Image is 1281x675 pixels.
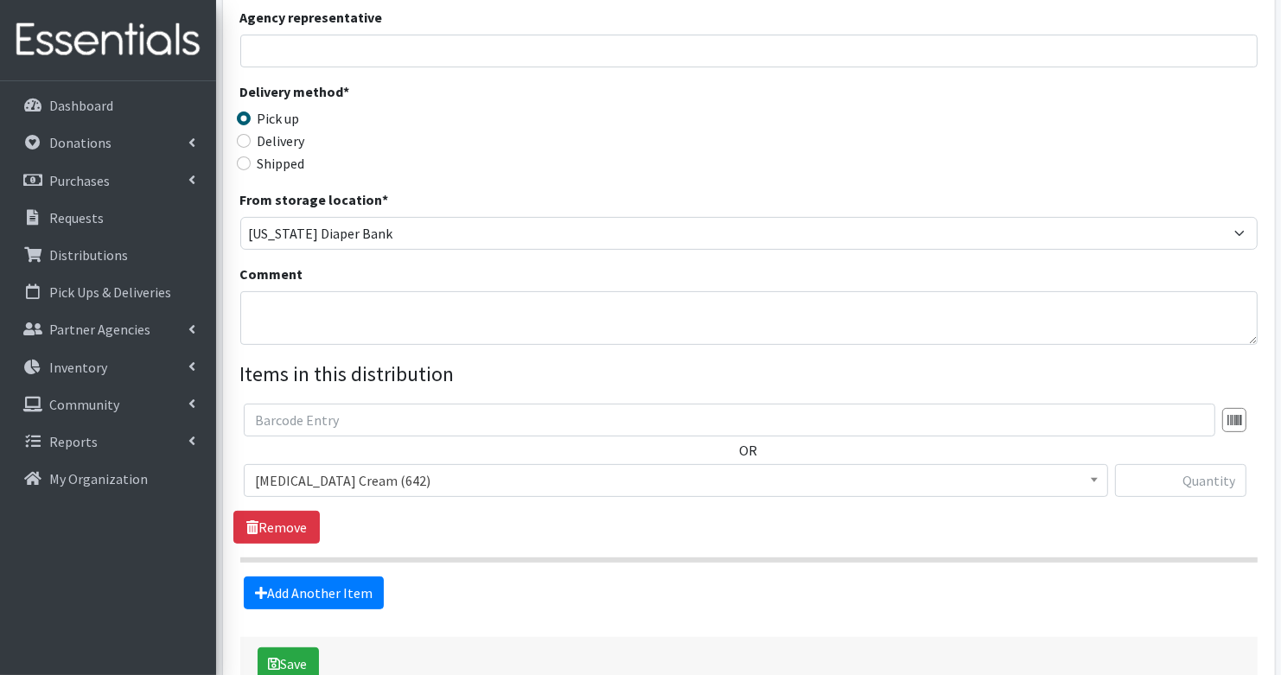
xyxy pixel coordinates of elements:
a: Add Another Item [244,576,384,609]
a: Distributions [7,238,209,272]
p: Distributions [49,246,128,264]
label: Shipped [258,153,305,174]
p: Donations [49,134,112,151]
a: Remove [233,511,320,544]
p: Inventory [49,359,107,376]
a: My Organization [7,462,209,496]
label: Pick up [258,108,300,129]
p: Partner Agencies [49,321,150,338]
abbr: required [344,83,350,100]
p: Requests [49,209,104,226]
a: Purchases [7,163,209,198]
a: Partner Agencies [7,312,209,347]
p: Reports [49,433,98,450]
p: Dashboard [49,97,113,114]
input: Barcode Entry [244,404,1215,436]
label: Agency representative [240,7,383,28]
a: Pick Ups & Deliveries [7,275,209,309]
legend: Delivery method [240,81,494,108]
p: Community [49,396,119,413]
p: Pick Ups & Deliveries [49,283,171,301]
span: Diaper Rash Cream (642) [255,468,1097,493]
label: Delivery [258,131,305,151]
input: Quantity [1115,464,1246,497]
a: Community [7,387,209,422]
a: Requests [7,201,209,235]
p: My Organization [49,470,148,487]
a: Reports [7,424,209,459]
a: Donations [7,125,209,160]
label: OR [740,440,758,461]
legend: Items in this distribution [240,359,1258,390]
abbr: required [383,191,389,208]
img: HumanEssentials [7,11,209,69]
span: Diaper Rash Cream (642) [244,464,1108,497]
a: Dashboard [7,88,209,123]
a: Inventory [7,350,209,385]
label: From storage location [240,189,389,210]
label: Comment [240,264,303,284]
p: Purchases [49,172,110,189]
